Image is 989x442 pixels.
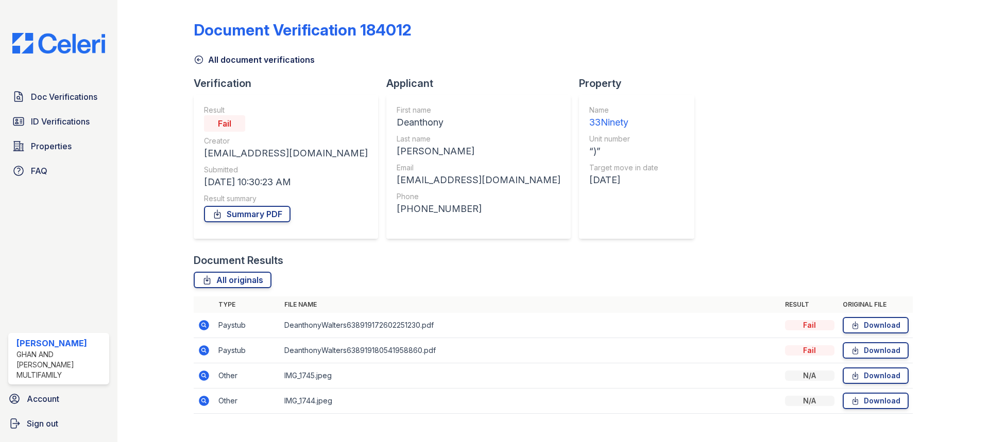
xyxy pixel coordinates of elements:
div: Last name [397,134,560,144]
th: Original file [839,296,913,313]
div: Result [204,105,368,115]
div: [DATE] [589,173,658,187]
div: “)” [589,144,658,158]
a: FAQ [8,161,109,181]
td: Other [214,363,280,388]
div: N/A [785,396,834,406]
td: Paystub [214,313,280,338]
div: [DATE] 10:30:23 AM [204,175,368,189]
a: Doc Verifications [8,86,109,107]
th: Result [781,296,839,313]
a: Name 33Ninety [589,105,658,130]
div: Email [397,163,560,173]
a: Sign out [4,413,113,434]
div: [PERSON_NAME] [397,144,560,158]
div: Target move in date [589,163,658,173]
span: Account [27,393,59,405]
td: IMG_1745.jpeg [280,363,781,388]
div: Fail [785,320,834,330]
div: 33Ninety [589,115,658,130]
div: [PERSON_NAME] [16,337,105,349]
div: Phone [397,191,560,202]
a: All document verifications [194,54,315,66]
div: Creator [204,136,368,146]
span: Sign out [27,417,58,430]
div: Property [579,76,703,91]
div: Fail [204,115,245,132]
th: Type [214,296,280,313]
span: FAQ [31,165,47,177]
div: Document Verification 184012 [194,21,412,39]
div: Verification [194,76,386,91]
span: Doc Verifications [31,91,97,103]
td: DeanthonyWalters638919180541958860.pdf [280,338,781,363]
div: Unit number [589,134,658,144]
div: Document Results [194,253,283,268]
a: Summary PDF [204,206,291,222]
div: Ghan and [PERSON_NAME] Multifamily [16,349,105,380]
div: [PHONE_NUMBER] [397,202,560,216]
span: ID Verifications [31,115,90,128]
td: Paystub [214,338,280,363]
div: Result summary [204,193,368,204]
a: All originals [194,272,271,288]
div: Fail [785,345,834,356]
th: File name [280,296,781,313]
a: Account [4,388,113,409]
a: ID Verifications [8,111,109,132]
div: Deanthony [397,115,560,130]
span: Properties [31,140,72,152]
td: IMG_1744.jpeg [280,388,781,414]
div: Name [589,105,658,115]
a: Download [843,342,909,359]
a: Download [843,367,909,384]
a: Download [843,393,909,409]
div: Applicant [386,76,579,91]
div: N/A [785,370,834,381]
td: DeanthonyWalters638919172602251230.pdf [280,313,781,338]
div: [EMAIL_ADDRESS][DOMAIN_NAME] [397,173,560,187]
td: Other [214,388,280,414]
a: Download [843,317,909,333]
div: First name [397,105,560,115]
div: Submitted [204,165,368,175]
div: [EMAIL_ADDRESS][DOMAIN_NAME] [204,146,368,161]
img: CE_Logo_Blue-a8612792a0a2168367f1c8372b55b34899dd931a85d93a1a3d3e32e68fde9ad4.png [4,33,113,54]
a: Properties [8,136,109,156]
